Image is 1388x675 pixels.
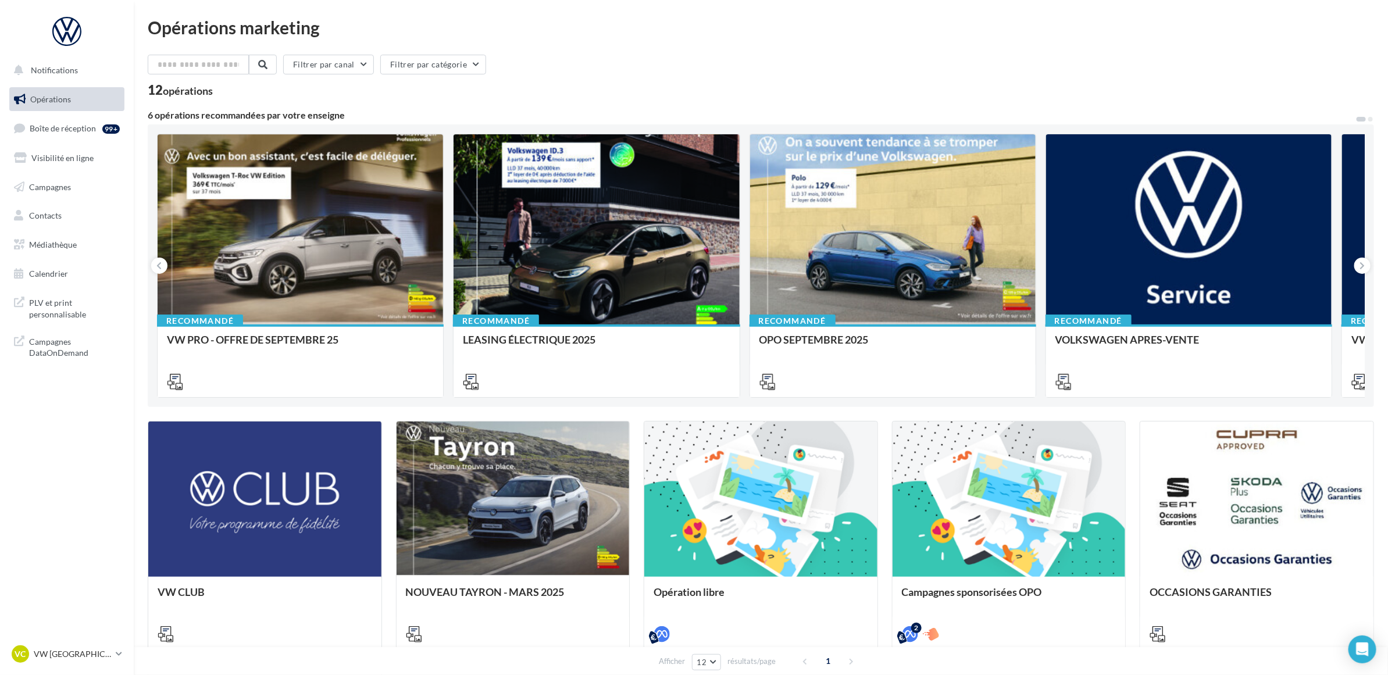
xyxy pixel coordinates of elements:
div: Recommandé [750,315,836,327]
div: OPO SEPTEMBRE 2025 [759,334,1026,357]
span: Afficher [659,656,686,667]
span: Campagnes [29,181,71,191]
span: résultats/page [727,656,776,667]
a: Contacts [7,203,127,228]
div: Recommandé [453,315,539,327]
div: NOUVEAU TAYRON - MARS 2025 [406,586,620,609]
a: Campagnes [7,175,127,199]
span: VC [15,648,26,660]
a: Calendrier [7,262,127,286]
a: Opérations [7,87,127,112]
a: Visibilité en ligne [7,146,127,170]
div: LEASING ÉLECTRIQUE 2025 [463,334,730,357]
span: Opérations [30,94,71,104]
div: 12 [148,84,213,97]
span: 1 [819,652,837,670]
button: 12 [692,654,722,670]
span: Médiathèque [29,240,77,249]
span: Calendrier [29,269,68,278]
a: PLV et print personnalisable [7,290,127,324]
span: Visibilité en ligne [31,153,94,163]
span: Boîte de réception [30,123,96,133]
span: Notifications [31,65,78,75]
div: 6 opérations recommandées par votre enseigne [148,110,1355,120]
div: Opération libre [654,586,868,609]
div: VW CLUB [158,586,372,609]
span: Campagnes DataOnDemand [29,334,120,359]
div: 99+ [102,124,120,134]
p: VW [GEOGRAPHIC_DATA] [34,648,111,660]
div: Recommandé [157,315,243,327]
div: opérations [163,85,213,96]
a: Campagnes DataOnDemand [7,329,127,363]
a: VC VW [GEOGRAPHIC_DATA] [9,643,124,665]
div: OCCASIONS GARANTIES [1150,586,1364,609]
span: Contacts [29,210,62,220]
div: VOLKSWAGEN APRES-VENTE [1055,334,1322,357]
button: Filtrer par catégorie [380,55,486,74]
div: 2 [911,623,922,633]
button: Notifications [7,58,122,83]
div: Opérations marketing [148,19,1374,36]
span: PLV et print personnalisable [29,295,120,320]
div: VW PRO - OFFRE DE SEPTEMBRE 25 [167,334,434,357]
a: Boîte de réception99+ [7,116,127,141]
button: Filtrer par canal [283,55,374,74]
div: Open Intercom Messenger [1348,635,1376,663]
div: Campagnes sponsorisées OPO [902,586,1116,609]
a: Médiathèque [7,233,127,257]
span: 12 [697,658,707,667]
div: Recommandé [1046,315,1132,327]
